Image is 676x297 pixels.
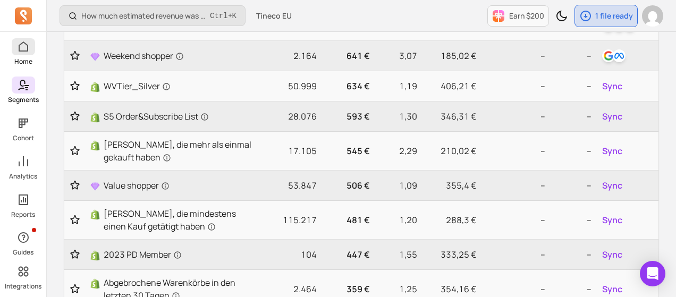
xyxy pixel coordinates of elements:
kbd: Ctrl [210,11,228,21]
span: Sync [602,110,622,123]
p: 354,16 € [426,283,476,295]
p: 593 € [325,110,370,123]
p: -- [554,283,591,295]
p: -- [485,214,545,226]
button: Sync [600,211,624,228]
img: facebook [613,49,626,62]
img: Shopify [90,278,100,289]
button: Sync [600,78,624,95]
p: Home [14,57,32,66]
span: Tineco EU [256,11,292,21]
p: Segments [8,96,39,104]
p: 1,30 [378,110,417,123]
p: 1,25 [378,283,417,295]
p: 1,20 [378,214,417,226]
img: Shopify [90,82,100,92]
p: -- [485,283,545,295]
p: -- [554,248,591,261]
button: Sync [600,177,624,194]
p: How much estimated revenue was generated from a campaign? [81,11,206,21]
p: 1 file ready [595,11,633,21]
a: Value shopper [90,179,259,192]
span: Sync [602,283,622,295]
p: Cohort [13,134,34,142]
span: + [210,10,236,21]
p: 481 € [325,214,370,226]
button: Toggle favorite [69,215,81,225]
p: 2.164 [268,49,316,62]
button: Toggle favorite [69,249,81,260]
span: Weekend shopper [104,49,184,62]
p: 641 € [325,49,370,62]
span: 2023 PD Member [104,248,182,261]
button: Toggle dark mode [551,5,572,27]
a: Shopify[PERSON_NAME], die mehr als einmal gekauft haben [90,138,259,164]
p: 346,31 € [426,110,476,123]
img: avatar [642,5,663,27]
p: Earn $200 [509,11,544,21]
button: Toggle favorite [69,111,81,122]
span: S5 Order&Subscribe List [104,110,209,123]
span: Sync [602,214,622,226]
button: Guides [12,227,35,259]
p: -- [554,179,591,192]
a: ShopifyWVTier_Silver [90,80,259,92]
p: 359 € [325,283,370,295]
a: Weekend shopper [90,49,259,62]
p: Guides [13,248,33,257]
p: -- [485,80,545,92]
p: -- [485,145,545,157]
button: 1 file ready [574,5,638,27]
p: 1,55 [378,248,417,261]
img: Shopify [90,250,100,261]
p: 1,19 [378,80,417,92]
p: 185,02 € [426,49,476,62]
a: Shopify2023 PD Member [90,248,259,261]
p: -- [485,248,545,261]
p: -- [485,179,545,192]
span: Value shopper [104,179,170,192]
div: Open Intercom Messenger [640,261,665,286]
button: Tineco EU [250,6,298,26]
a: Shopify[PERSON_NAME], die mindestens einen Kauf getätigt haben [90,207,259,233]
p: 50.999 [268,80,316,92]
span: Sync [602,145,622,157]
p: 634 € [325,80,370,92]
p: 210,02 € [426,145,476,157]
p: 17.105 [268,145,316,157]
p: -- [554,110,591,123]
p: 104 [268,248,316,261]
p: 2,29 [378,145,417,157]
span: Sync [602,179,622,192]
span: [PERSON_NAME], die mindestens einen Kauf getätigt haben [104,207,259,233]
kbd: K [232,12,236,20]
p: 447 € [325,248,370,261]
p: 28.076 [268,110,316,123]
span: Sync [602,248,622,261]
p: 288,3 € [426,214,476,226]
img: Shopify [90,209,100,220]
p: 333,25 € [426,248,476,261]
p: 1,09 [378,179,417,192]
a: ShopifyS5 Order&Subscribe List [90,110,259,123]
button: googlefacebook [600,47,628,64]
p: 545 € [325,145,370,157]
p: Analytics [9,172,37,181]
button: Toggle favorite [69,50,81,61]
p: 115.217 [268,214,316,226]
p: -- [485,49,545,62]
button: How much estimated revenue was generated from a campaign?Ctrl+K [60,5,246,26]
span: WVTier_Silver [104,80,171,92]
p: 506 € [325,179,370,192]
p: 406,21 € [426,80,476,92]
button: Toggle favorite [69,180,81,191]
p: Reports [11,210,35,219]
button: Sync [600,246,624,263]
button: Earn $200 [487,5,549,27]
img: google [602,49,615,62]
img: Shopify [90,140,100,151]
p: -- [554,145,591,157]
p: 3,07 [378,49,417,62]
p: Integrations [5,282,41,291]
button: Toggle favorite [69,81,81,91]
